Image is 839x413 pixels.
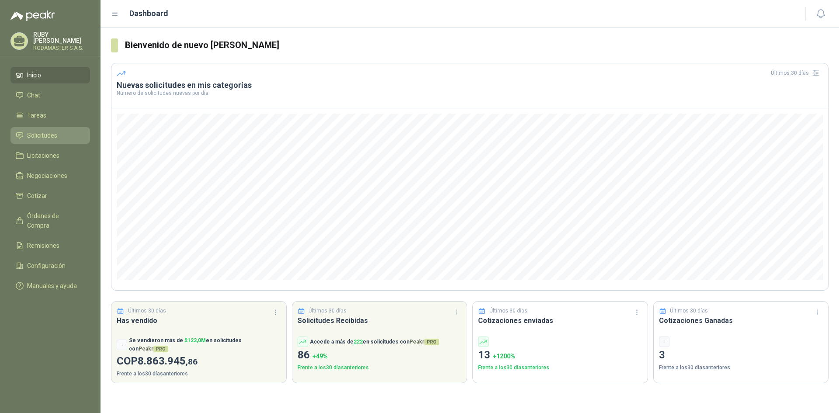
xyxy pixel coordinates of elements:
span: 8.863.945 [138,355,198,367]
span: ,86 [186,357,198,367]
h3: Cotizaciones enviadas [478,315,642,326]
span: Cotizar [27,191,47,201]
p: COP [117,353,281,370]
h3: Nuevas solicitudes en mis categorías [117,80,823,90]
h1: Dashboard [129,7,168,20]
a: Remisiones [10,237,90,254]
span: Inicio [27,70,41,80]
p: Accede a más de en solicitudes con [310,338,439,346]
p: Frente a los 30 días anteriores [478,364,642,372]
span: Remisiones [27,241,59,250]
p: Últimos 30 días [309,307,347,315]
a: Manuales y ayuda [10,278,90,294]
h3: Cotizaciones Ganadas [659,315,823,326]
p: Número de solicitudes nuevas por día [117,90,823,96]
span: PRO [424,339,439,345]
a: Tareas [10,107,90,124]
p: RUBY [PERSON_NAME] [33,31,90,44]
img: Logo peakr [10,10,55,21]
span: Chat [27,90,40,100]
p: 13 [478,347,642,364]
a: Órdenes de Compra [10,208,90,234]
a: Chat [10,87,90,104]
a: Cotizar [10,187,90,204]
h3: Has vendido [117,315,281,326]
span: Peakr [409,339,439,345]
div: - [117,340,127,350]
p: 3 [659,347,823,364]
span: PRO [153,346,168,352]
h3: Solicitudes Recibidas [298,315,462,326]
div: - [659,337,669,347]
p: Frente a los 30 días anteriores [117,370,281,378]
div: Últimos 30 días [771,66,823,80]
span: Tareas [27,111,46,120]
p: Frente a los 30 días anteriores [659,364,823,372]
a: Licitaciones [10,147,90,164]
a: Inicio [10,67,90,83]
span: Licitaciones [27,151,59,160]
p: RODAMASTER S.A.S. [33,45,90,51]
p: Últimos 30 días [489,307,527,315]
span: Negociaciones [27,171,67,180]
h3: Bienvenido de nuevo [PERSON_NAME] [125,38,829,52]
span: Manuales y ayuda [27,281,77,291]
span: Peakr [139,346,168,352]
span: + 1200 % [493,353,515,360]
p: Se vendieron más de en solicitudes con [129,337,281,353]
span: Solicitudes [27,131,57,140]
a: Negociaciones [10,167,90,184]
a: Solicitudes [10,127,90,144]
a: Configuración [10,257,90,274]
p: Frente a los 30 días anteriores [298,364,462,372]
p: Últimos 30 días [128,307,166,315]
p: 86 [298,347,462,364]
span: 222 [354,339,363,345]
span: Configuración [27,261,66,271]
span: Órdenes de Compra [27,211,82,230]
p: Últimos 30 días [670,307,708,315]
span: $ 123,0M [184,337,206,344]
span: + 49 % [312,353,328,360]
